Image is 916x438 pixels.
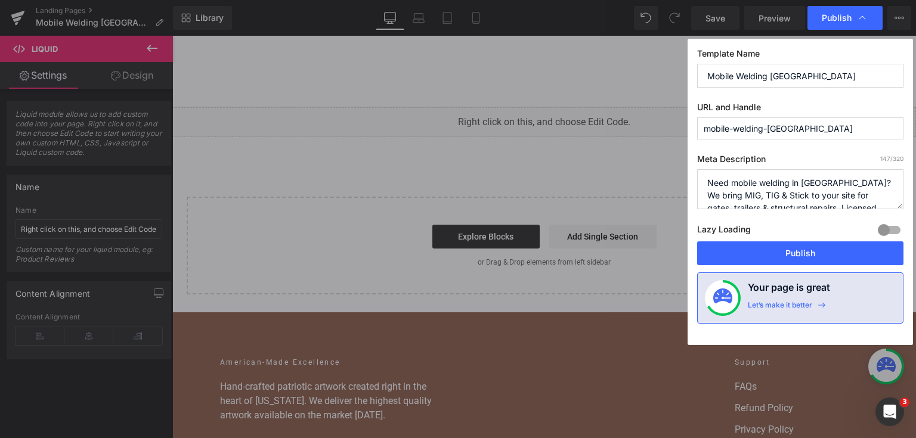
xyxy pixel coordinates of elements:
a: Refund Policy [562,365,696,380]
p: Hand-crafted patriotic artwork created right in the heart of [US_STATE]. We deliver the highest q... [48,344,274,387]
span: Publish [822,13,852,23]
label: Lazy Loading [697,222,751,241]
label: URL and Handle [697,102,903,117]
a: Privacy Policy [562,387,696,401]
h4: Your page is great [748,280,830,300]
p: or Drag & Drop elements from left sidebar [33,222,711,231]
label: Meta Description [697,154,903,169]
textarea: Need mobile welding in [GEOGRAPHIC_DATA]? We bring MIG, TIG & Stick to your site for gates, trail... [697,169,903,209]
a: FAQs [562,344,696,358]
button: Publish [697,241,903,265]
label: Template Name [697,48,903,64]
iframe: Intercom live chat [875,397,904,426]
img: onboarding-status.svg [713,288,732,307]
h2: Support [562,321,696,332]
div: Let’s make it better [748,300,812,316]
span: 147 [880,155,890,162]
h2: American-Made Excellence [48,321,274,332]
a: Explore Blocks [260,189,367,213]
span: /320 [880,155,903,162]
span: 3 [900,397,909,407]
a: Add Single Section [377,189,484,213]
